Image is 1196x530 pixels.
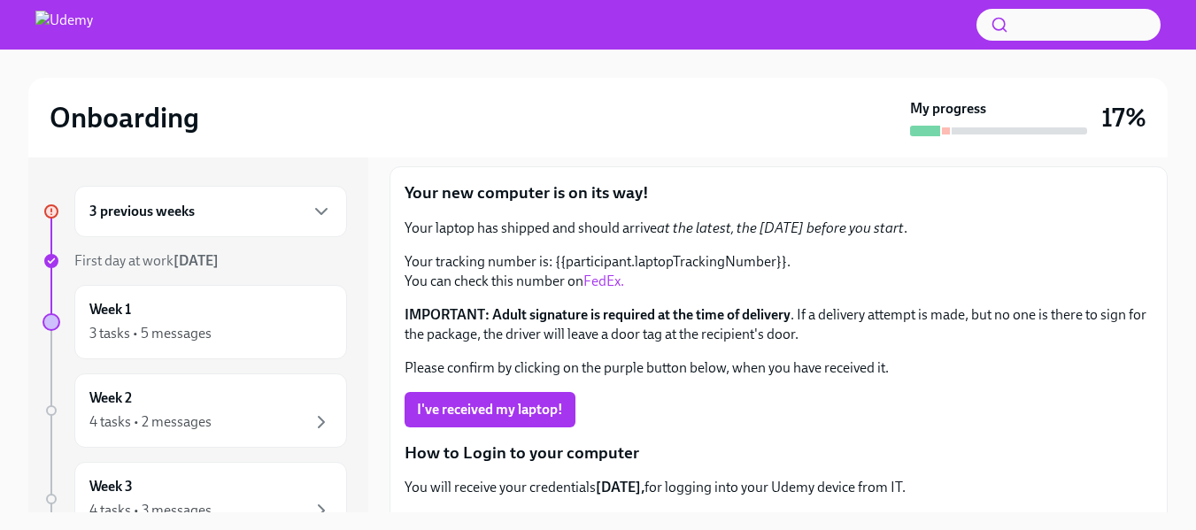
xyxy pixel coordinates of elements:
[657,219,904,236] em: at the latest, the [DATE] before you start
[42,373,347,448] a: Week 24 tasks • 2 messages
[405,306,791,323] strong: IMPORTANT: Adult signature is required at the time of delivery
[405,478,1153,497] p: You will receive your credentials for logging into your Udemy device from IT.
[596,479,644,495] strong: [DATE],
[42,285,347,359] a: Week 13 tasks • 5 messages
[74,252,219,269] span: First day at work
[89,388,132,408] h6: Week 2
[405,358,1153,378] p: Please confirm by clicking on the purple button below, when you have received it.
[405,392,575,427] button: I've received my laptop!
[35,11,93,39] img: Udemy
[89,477,133,496] h6: Week 3
[405,181,1153,204] p: Your new computer is on its way!
[1101,102,1146,134] h3: 17%
[89,300,131,319] h6: Week 1
[42,251,347,271] a: First day at work[DATE]
[417,401,563,419] span: I've received my laptop!
[89,501,212,520] div: 4 tasks • 3 messages
[50,100,199,135] h2: Onboarding
[89,324,212,343] div: 3 tasks • 5 messages
[405,219,1153,238] p: Your laptop has shipped and should arrive .
[405,252,1153,291] p: Your tracking number is: {{participant.laptopTrackingNumber}}. You can check this number on
[89,412,212,432] div: 4 tasks • 2 messages
[174,252,219,269] strong: [DATE]
[405,305,1153,344] p: . If a delivery attempt is made, but no one is there to sign for the package, the driver will lea...
[405,442,1153,465] p: How to Login to your computer
[74,186,347,237] div: 3 previous weeks
[89,202,195,221] h6: 3 previous weeks
[583,273,624,289] a: FedEx.
[910,99,986,119] strong: My progress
